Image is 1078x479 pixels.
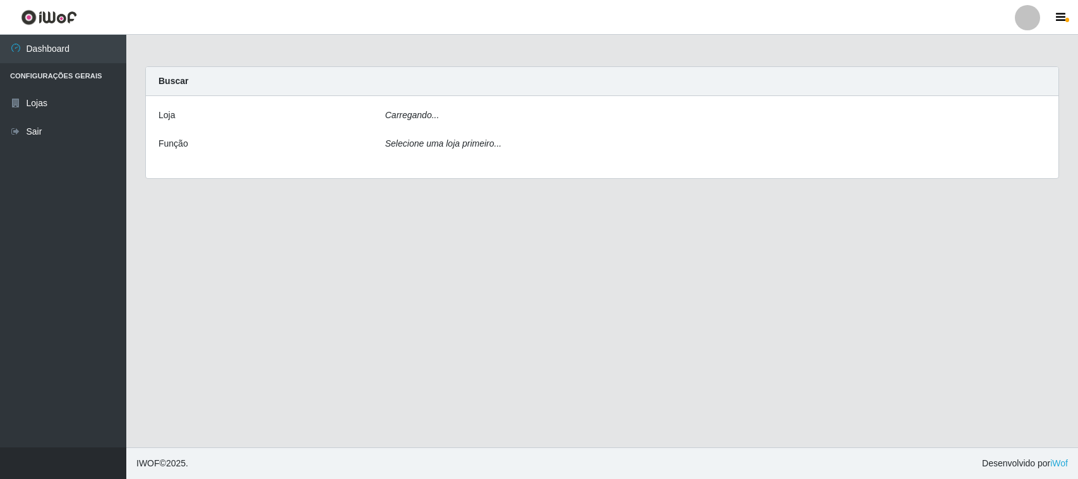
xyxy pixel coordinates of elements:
i: Carregando... [385,110,440,120]
span: © 2025 . [136,457,188,470]
label: Loja [159,109,175,122]
span: Desenvolvido por [982,457,1068,470]
img: CoreUI Logo [21,9,77,25]
label: Função [159,137,188,150]
strong: Buscar [159,76,188,86]
i: Selecione uma loja primeiro... [385,138,501,149]
a: iWof [1050,458,1068,468]
span: IWOF [136,458,160,468]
